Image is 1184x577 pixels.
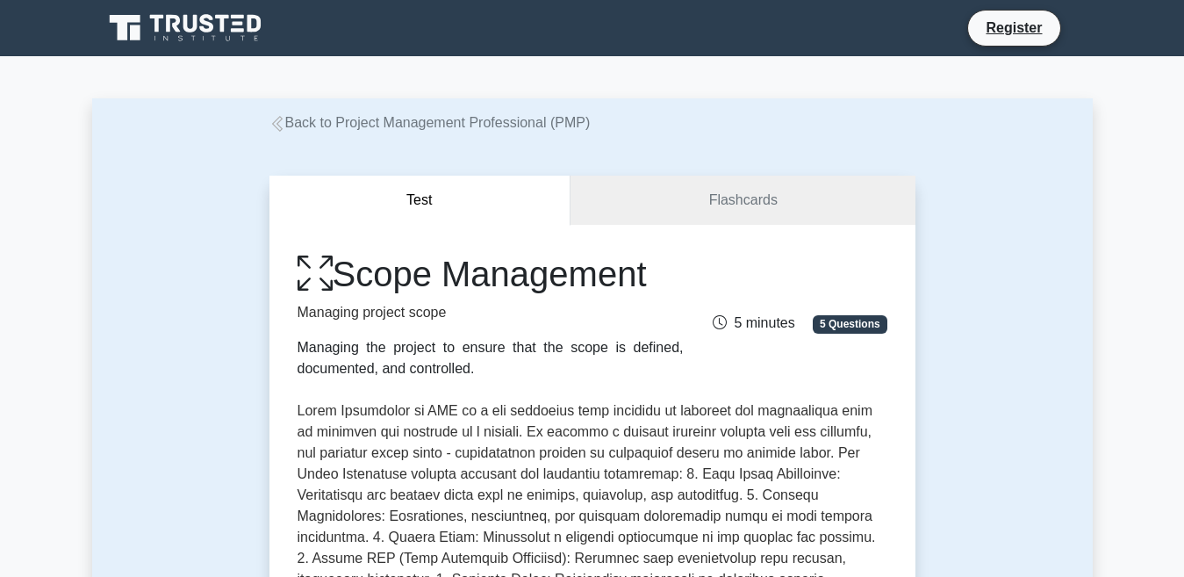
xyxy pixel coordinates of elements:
[713,315,794,330] span: 5 minutes
[269,176,571,226] button: Test
[975,17,1052,39] a: Register
[813,315,886,333] span: 5 Questions
[298,337,684,379] div: Managing the project to ensure that the scope is defined, documented, and controlled.
[269,115,591,130] a: Back to Project Management Professional (PMP)
[570,176,915,226] a: Flashcards
[298,253,684,295] h1: Scope Management
[298,302,684,323] p: Managing project scope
